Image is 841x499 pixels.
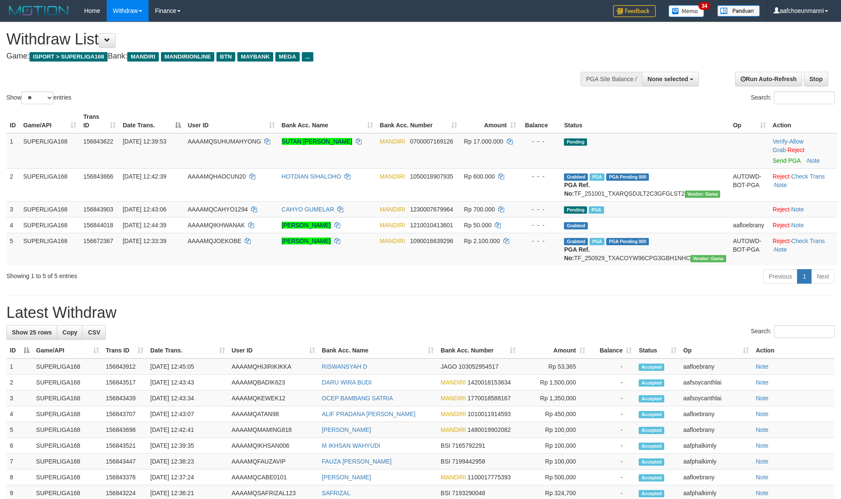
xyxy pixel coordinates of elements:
td: SUPERLIGA168 [33,470,102,485]
span: [DATE] 12:33:39 [123,238,166,244]
span: 156843866 [83,173,113,180]
span: Show 25 rows [12,329,52,336]
span: 34 [698,2,710,10]
td: SUPERLIGA168 [20,217,80,233]
a: Note [756,458,768,465]
td: - [589,375,635,390]
span: AAAAMQHAOCUN20 [188,173,246,180]
td: AAAAMQMAMING818 [228,422,318,438]
a: Check Trans [791,173,825,180]
th: ID [6,109,20,133]
a: [PERSON_NAME] [282,238,331,244]
span: MANDIRI [380,238,405,244]
a: Reject [788,147,805,153]
td: 1 [6,133,20,169]
span: Copy 1050018907935 to clipboard [410,173,453,180]
span: Accepted [639,427,664,434]
a: Run Auto-Refresh [735,72,802,86]
a: Note [756,490,768,496]
div: - - - [523,205,558,214]
td: aafphalkimly [680,438,753,454]
td: - [589,470,635,485]
span: MANDIRIONLINE [161,52,214,62]
td: 156843439 [102,390,147,406]
h4: Game: Bank: [6,52,552,61]
label: Search: [751,325,835,338]
div: - - - [523,137,558,146]
span: None selected [648,76,688,82]
div: PGA Site Balance / [581,72,642,86]
span: MANDIRI [380,206,405,213]
a: [PERSON_NAME] [322,426,371,433]
td: aafsoycanthlai [680,375,753,390]
a: Stop [804,72,828,86]
img: panduan.png [717,5,760,17]
td: · · [769,233,837,266]
a: Note [756,426,768,433]
span: Copy 7165792291 to clipboard [452,442,485,449]
td: - [589,454,635,470]
span: 156844018 [83,222,113,229]
th: Amount: activate to sort column ascending [519,343,589,358]
span: MANDIRI [441,411,466,417]
td: SUPERLIGA168 [20,201,80,217]
a: Send PGA [773,157,800,164]
td: 7 [6,454,33,470]
a: Reject [773,206,790,213]
span: Marked by aafsoycanthlai [589,206,604,214]
span: 156843622 [83,138,113,145]
td: aafloebrany [680,406,753,422]
b: PGA Ref. No: [564,182,590,197]
th: Bank Acc. Name: activate to sort column ascending [278,109,377,133]
th: Op: activate to sort column ascending [680,343,753,358]
td: 8 [6,470,33,485]
span: MANDIRI [380,173,405,180]
span: [DATE] 12:44:39 [123,222,166,229]
td: SUPERLIGA168 [33,422,102,438]
a: Allow Grab [773,138,803,153]
td: [DATE] 12:39:35 [147,438,228,454]
td: 156843521 [102,438,147,454]
a: Note [774,246,787,253]
td: [DATE] 12:43:07 [147,406,228,422]
td: AUTOWD-BOT-PGA [730,233,769,266]
td: AAAAMQCABE0101 [228,470,318,485]
td: Rp 450,000 [519,406,589,422]
td: [DATE] 12:43:34 [147,390,228,406]
td: aafloebrany [730,217,769,233]
span: Rp 17.000.000 [464,138,503,145]
span: Grabbed [564,173,588,181]
td: aafloebrany [680,470,753,485]
th: Balance: activate to sort column ascending [589,343,635,358]
span: [DATE] 12:42:39 [123,173,166,180]
span: Copy 103052954517 to clipboard [458,363,498,370]
span: Copy 7199442958 to clipboard [452,458,485,465]
td: 1 [6,358,33,375]
td: aafloebrany [680,358,753,375]
span: ISPORT > SUPERLIGA168 [29,52,108,62]
td: [DATE] 12:45:05 [147,358,228,375]
td: [DATE] 12:42:41 [147,422,228,438]
span: BTN [216,52,235,62]
b: PGA Ref. No: [564,246,590,261]
label: Search: [751,91,835,104]
td: Rp 100,000 [519,454,589,470]
span: Copy 1100017775393 to clipboard [467,474,511,481]
span: Pending [564,206,587,214]
span: Copy 0700007169126 to clipboard [410,138,453,145]
th: Game/API: activate to sort column ascending [33,343,102,358]
span: 156843903 [83,206,113,213]
h1: Withdraw List [6,31,552,48]
a: Note [807,157,820,164]
a: Reject [773,238,790,244]
span: Grabbed [564,222,588,229]
td: 2 [6,375,33,390]
th: Balance [520,109,561,133]
td: 3 [6,390,33,406]
span: MANDIRI [441,379,466,386]
span: Accepted [639,458,664,466]
span: MANDIRI [441,474,466,481]
th: User ID: activate to sort column ascending [184,109,278,133]
td: 5 [6,422,33,438]
td: AAAAMQHIJIRIKIKKA [228,358,318,375]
